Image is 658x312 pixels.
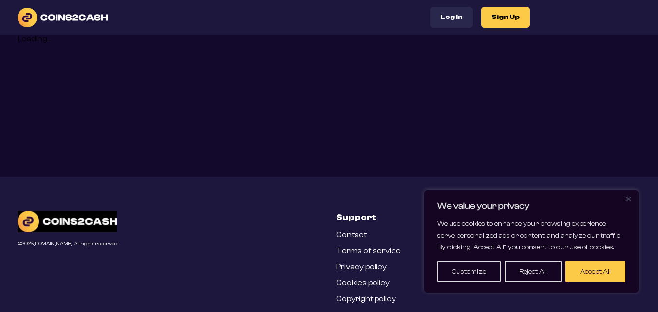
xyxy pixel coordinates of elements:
[336,246,401,256] a: Terms of service
[424,190,639,293] div: We value your privacy
[336,262,387,272] a: Privacy policy
[18,8,108,27] img: logo text
[18,35,641,44] div: Loading...
[336,230,367,239] a: Contact
[437,201,625,212] p: We value your privacy
[565,261,625,282] button: Accept All
[18,211,117,232] img: C2C Logo
[622,193,634,204] button: Close
[336,278,390,288] a: Cookies policy
[437,218,625,253] p: We use cookies to enhance your browsing experience, serve personalized ads or content, and analyz...
[481,7,530,28] button: Sign Up
[430,7,473,28] button: Log In
[626,197,631,201] img: Close
[18,241,118,247] div: © 2025 [DOMAIN_NAME]. All rights reserved.
[336,211,376,223] h3: Support
[336,294,396,304] a: Copyright policy
[505,261,562,282] button: Reject All
[437,261,501,282] button: Customize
